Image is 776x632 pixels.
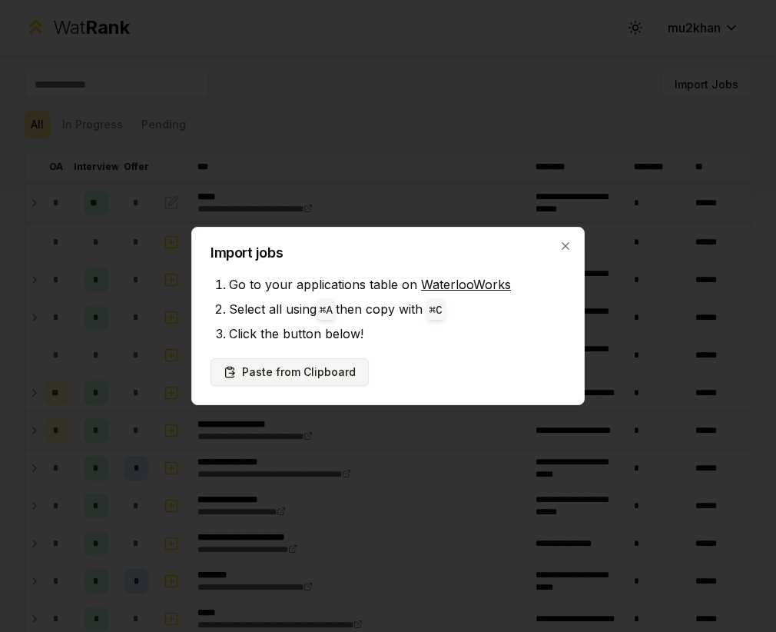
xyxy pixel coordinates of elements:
[229,321,565,346] li: Click the button below!
[211,358,369,386] button: Paste from Clipboard
[320,304,333,317] code: ⌘ A
[211,246,565,260] h2: Import jobs
[229,297,565,321] li: Select all using then copy with
[421,277,511,292] a: WaterlooWorks
[229,272,565,297] li: Go to your applications table on
[429,304,443,317] code: ⌘ C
